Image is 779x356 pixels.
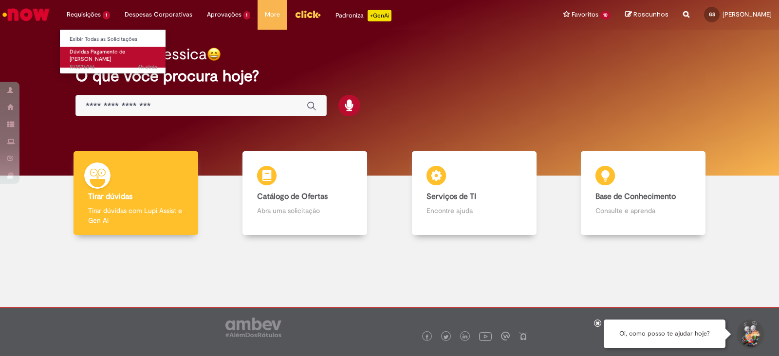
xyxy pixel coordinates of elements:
p: Abra uma solicitação [257,206,352,215]
a: Base de Conhecimento Consulte e aprenda [559,151,728,235]
a: Catálogo de Ofertas Abra uma solicitação [221,151,390,235]
a: Rascunhos [625,10,668,19]
span: [PERSON_NAME] [723,10,772,18]
img: logo_footer_workplace.png [501,332,510,340]
img: logo_footer_youtube.png [479,330,492,342]
span: Aprovações [207,10,241,19]
span: More [265,10,280,19]
b: Serviços de TI [427,192,476,201]
span: Favoritos [572,10,598,19]
span: 1 [103,11,110,19]
b: Catálogo de Ofertas [257,192,328,201]
b: Tirar dúvidas [88,192,132,201]
p: +GenAi [368,10,391,21]
a: Tirar dúvidas Tirar dúvidas com Lupi Assist e Gen Ai [51,151,221,235]
span: 10 [600,11,611,19]
b: Base de Conhecimento [595,192,676,201]
img: logo_footer_naosei.png [519,332,528,340]
span: Dúvidas Pagamento de [PERSON_NAME] [70,48,125,63]
span: Rascunhos [633,10,668,19]
a: Aberto R13576046 : Dúvidas Pagamento de Salário [60,47,167,68]
p: Encontre ajuda [427,206,522,215]
img: ServiceNow [1,5,51,24]
a: Serviços de TI Encontre ajuda [389,151,559,235]
button: Iniciar Conversa de Suporte [735,320,764,349]
p: Consulte e aprenda [595,206,691,215]
img: logo_footer_facebook.png [425,335,429,339]
time: 29/09/2025 11:12:28 [138,63,157,71]
span: 4h atrás [138,63,157,71]
img: logo_footer_ambev_rotulo_gray.png [225,318,281,337]
a: Exibir Todas as Solicitações [60,34,167,45]
span: Requisições [67,10,101,19]
img: happy-face.png [207,47,221,61]
span: 1 [243,11,251,19]
ul: Requisições [59,29,166,74]
div: Oi, como posso te ajudar hoje? [604,320,725,348]
img: logo_footer_twitter.png [444,335,448,339]
h2: O que você procura hoje? [75,68,704,85]
p: Tirar dúvidas com Lupi Assist e Gen Ai [88,206,184,225]
span: GS [709,11,715,18]
span: Despesas Corporativas [125,10,192,19]
span: R13576046 [70,63,157,71]
img: logo_footer_linkedin.png [463,334,467,340]
img: click_logo_yellow_360x200.png [295,7,321,21]
div: Padroniza [335,10,391,21]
